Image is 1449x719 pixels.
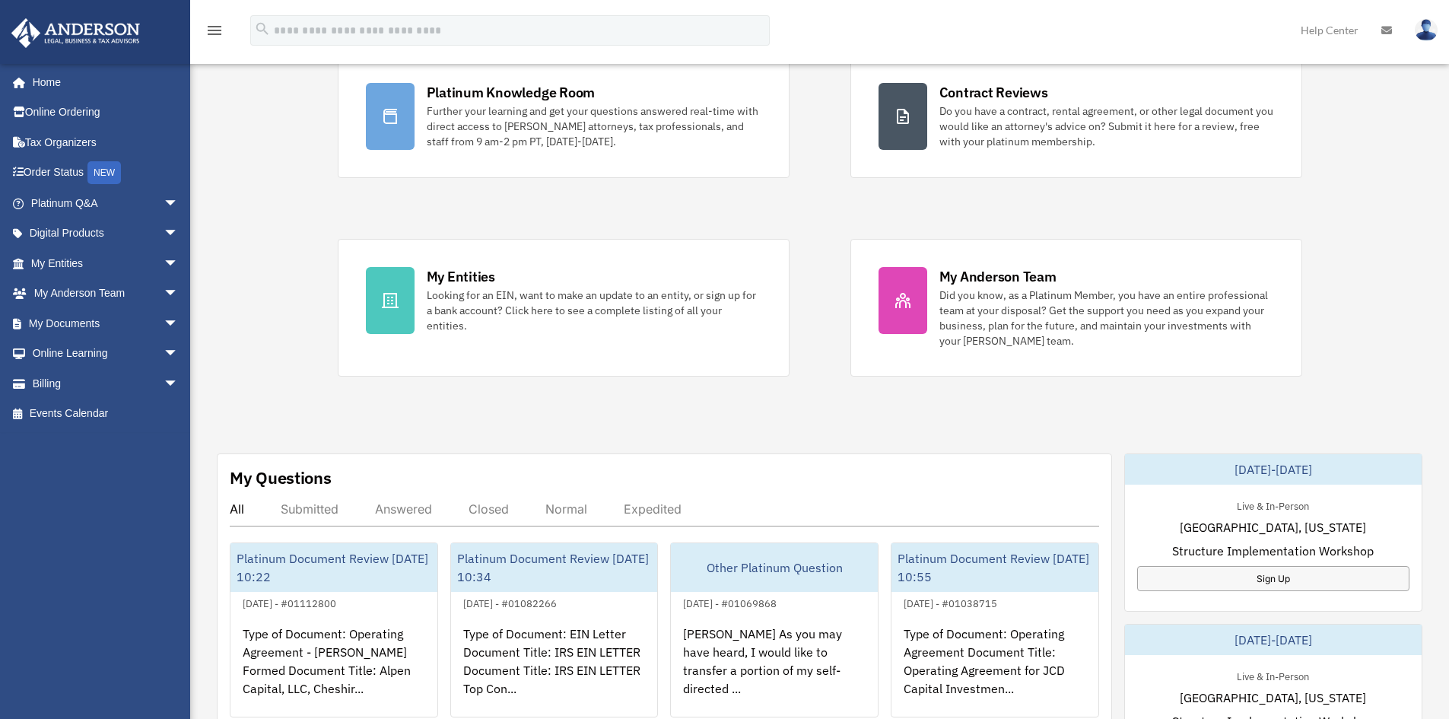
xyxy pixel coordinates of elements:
div: [DATE] - #01038715 [891,594,1009,610]
div: My Questions [230,466,332,489]
div: [DATE]-[DATE] [1125,625,1422,655]
div: Other Platinum Question [671,543,878,592]
span: arrow_drop_down [164,278,194,310]
div: Contract Reviews [939,83,1048,102]
div: [DATE] - #01082266 [451,594,569,610]
div: Live & In-Person [1225,667,1321,683]
div: Submitted [281,501,338,517]
div: [DATE]-[DATE] [1125,454,1422,485]
span: Structure Implementation Workshop [1172,542,1374,560]
span: arrow_drop_down [164,308,194,339]
a: My Entitiesarrow_drop_down [11,248,202,278]
div: NEW [87,161,121,184]
i: search [254,21,271,37]
i: menu [205,21,224,40]
img: Anderson Advisors Platinum Portal [7,18,145,48]
a: menu [205,27,224,40]
div: Answered [375,501,432,517]
span: [GEOGRAPHIC_DATA], [US_STATE] [1180,689,1366,707]
span: arrow_drop_down [164,368,194,399]
span: arrow_drop_down [164,248,194,279]
a: Tax Organizers [11,127,202,157]
a: My Entities Looking for an EIN, want to make an update to an entity, or sign up for a bank accoun... [338,239,790,377]
div: Did you know, as a Platinum Member, you have an entire professional team at your disposal? Get th... [939,288,1274,348]
div: My Anderson Team [939,267,1057,286]
a: Sign Up [1137,566,1409,591]
div: Platinum Document Review [DATE] 10:34 [451,543,658,592]
a: My Anderson Teamarrow_drop_down [11,278,202,309]
div: Live & In-Person [1225,497,1321,513]
a: Platinum Q&Aarrow_drop_down [11,188,202,218]
div: Platinum Document Review [DATE] 10:22 [230,543,437,592]
a: My Documentsarrow_drop_down [11,308,202,339]
div: [DATE] - #01112800 [230,594,348,610]
a: Platinum Document Review [DATE] 10:22[DATE] - #01112800Type of Document: Operating Agreement - [P... [230,542,438,717]
a: My Anderson Team Did you know, as a Platinum Member, you have an entire professional team at your... [850,239,1302,377]
img: User Pic [1415,19,1438,41]
a: Platinum Knowledge Room Further your learning and get your questions answered real-time with dire... [338,55,790,178]
div: Do you have a contract, rental agreement, or other legal document you would like an attorney's ad... [939,103,1274,149]
a: Order StatusNEW [11,157,202,189]
div: Expedited [624,501,682,517]
a: Platinum Document Review [DATE] 10:55[DATE] - #01038715Type of Document: Operating Agreement Docu... [891,542,1099,717]
a: Home [11,67,194,97]
a: Contract Reviews Do you have a contract, rental agreement, or other legal document you would like... [850,55,1302,178]
a: Digital Productsarrow_drop_down [11,218,202,249]
span: arrow_drop_down [164,218,194,250]
a: Events Calendar [11,399,202,429]
a: Online Learningarrow_drop_down [11,339,202,369]
div: Closed [469,501,509,517]
div: Platinum Document Review [DATE] 10:55 [891,543,1098,592]
div: Normal [545,501,587,517]
a: Other Platinum Question[DATE] - #01069868[PERSON_NAME] As you may have heard, I would like to tra... [670,542,879,717]
div: Platinum Knowledge Room [427,83,596,102]
span: arrow_drop_down [164,339,194,370]
a: Billingarrow_drop_down [11,368,202,399]
div: Looking for an EIN, want to make an update to an entity, or sign up for a bank account? Click her... [427,288,761,333]
a: Platinum Document Review [DATE] 10:34[DATE] - #01082266Type of Document: EIN Letter Document Titl... [450,542,659,717]
div: [DATE] - #01069868 [671,594,789,610]
span: [GEOGRAPHIC_DATA], [US_STATE] [1180,518,1366,536]
span: arrow_drop_down [164,188,194,219]
div: Further your learning and get your questions answered real-time with direct access to [PERSON_NAM... [427,103,761,149]
a: Online Ordering [11,97,202,128]
div: All [230,501,244,517]
div: My Entities [427,267,495,286]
